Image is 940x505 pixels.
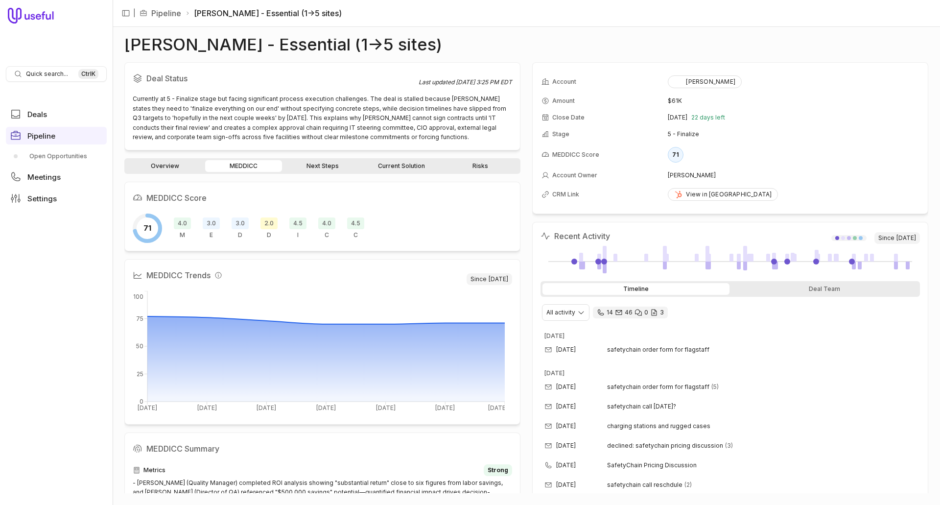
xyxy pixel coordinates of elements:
[607,403,676,410] span: safetychain call [DATE]?
[284,160,361,172] a: Next Steps
[552,78,576,86] span: Account
[325,231,329,239] span: C
[607,442,723,450] span: declined: safetychain pricing discussion
[711,383,719,391] span: 5 emails in thread
[124,39,442,50] h1: [PERSON_NAME] - Essential (1->5 sites)
[126,160,203,172] a: Overview
[347,217,364,239] div: Competition
[174,217,191,229] span: 4.0
[238,231,242,239] span: D
[133,71,419,86] h2: Deal Status
[185,7,342,19] li: [PERSON_NAME] - Essential (1->5 sites)
[467,273,512,285] span: Since
[376,404,396,411] tspan: [DATE]
[151,7,181,19] a: Pipeline
[133,441,512,457] h2: MEDDICC Summary
[318,217,335,239] div: Champion
[896,234,916,242] time: [DATE]
[289,217,306,229] span: 4.5
[874,232,920,244] span: Since
[488,404,508,411] tspan: [DATE]
[27,173,61,181] span: Meetings
[540,230,610,242] h2: Recent Activity
[174,217,191,239] div: Metrics
[197,404,217,411] tspan: [DATE]
[6,168,107,186] a: Meetings
[297,231,299,239] span: I
[180,231,185,239] span: M
[260,217,278,239] div: Decision Process
[26,70,68,78] span: Quick search...
[267,231,271,239] span: D
[556,383,576,391] time: [DATE]
[488,466,508,474] span: Strong
[607,383,709,391] span: safetychain order form for flagstaff
[552,114,585,121] span: Close Date
[27,132,55,140] span: Pipeline
[668,168,919,183] td: [PERSON_NAME]
[140,398,143,405] tspan: 0
[607,422,710,430] span: charging stations and rugged cases
[544,369,564,377] time: [DATE]
[674,191,772,198] div: View in [GEOGRAPHIC_DATA]
[435,404,455,411] tspan: [DATE]
[210,231,213,239] span: E
[607,461,904,469] span: SafetyChain Pricing Discussion
[552,130,569,138] span: Stage
[668,188,778,201] a: View in [GEOGRAPHIC_DATA]
[289,217,306,239] div: Indicate Pain
[353,231,358,239] span: C
[668,126,919,142] td: 5 - Finalize
[456,78,512,86] time: [DATE] 3:25 PM EDT
[203,217,220,239] div: Economic Buyer
[556,422,576,430] time: [DATE]
[27,195,57,202] span: Settings
[133,464,512,476] div: Metrics
[133,7,136,19] span: |
[232,217,249,239] div: Decision Criteria
[133,293,143,300] tspan: 100
[442,160,518,172] a: Risks
[6,127,107,144] a: Pipeline
[133,214,162,243] div: Overall MEDDICC score
[136,314,143,322] tspan: 75
[318,217,335,229] span: 4.0
[203,217,220,229] span: 3.0
[138,404,157,411] tspan: [DATE]
[552,151,599,159] span: MEDDICC Score
[363,160,440,172] a: Current Solution
[232,217,249,229] span: 3.0
[552,171,597,179] span: Account Owner
[593,307,668,318] div: 14 calls and 46 email threads
[544,332,564,339] time: [DATE]
[668,75,742,88] button: [PERSON_NAME]
[260,217,278,229] span: 2.0
[137,370,143,377] tspan: 25
[556,346,576,354] time: [DATE]
[542,283,729,295] div: Timeline
[552,97,575,105] span: Amount
[257,404,276,411] tspan: [DATE]
[556,481,576,489] time: [DATE]
[6,148,107,164] a: Open Opportunities
[607,481,682,489] span: safetychain call reschdule
[133,267,467,283] h2: MEDDICC Trends
[27,111,47,118] span: Deals
[205,160,282,172] a: MEDDICC
[607,346,709,354] span: safetychain order form for flagstaff
[489,275,508,283] time: [DATE]
[347,217,364,229] span: 4.5
[731,283,918,295] div: Deal Team
[419,78,512,86] div: Last updated
[668,114,687,121] time: [DATE]
[133,190,512,206] h2: MEDDICC Score
[668,147,683,163] div: 71
[674,78,735,86] div: [PERSON_NAME]
[684,481,692,489] span: 2 emails in thread
[78,69,98,79] kbd: Ctrl K
[552,191,579,198] span: CRM Link
[668,93,919,109] td: $61K
[133,94,512,142] div: Currently at 5 - Finalize stage but facing significant process execution challenges. The deal is ...
[6,190,107,207] a: Settings
[316,404,336,411] tspan: [DATE]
